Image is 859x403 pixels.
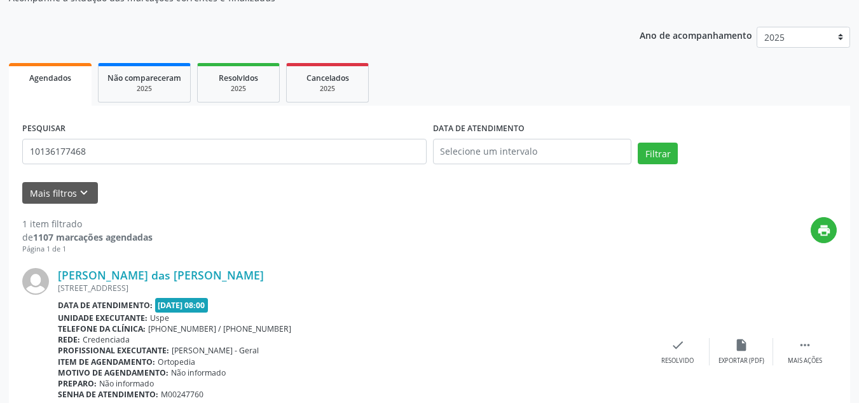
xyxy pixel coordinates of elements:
[33,231,153,243] strong: 1107 marcações agendadas
[58,345,169,356] b: Profissional executante:
[83,334,130,345] span: Credenciada
[433,119,525,139] label: DATA DE ATENDIMENTO
[718,357,764,365] div: Exportar (PDF)
[58,323,146,334] b: Telefone da clínica:
[22,182,98,204] button: Mais filtroskeyboard_arrow_down
[148,323,291,334] span: [PHONE_NUMBER] / [PHONE_NUMBER]
[671,338,685,352] i: check
[58,334,80,345] b: Rede:
[22,139,427,164] input: Nome, código do beneficiário ou CPF
[22,244,153,255] div: Página 1 de 1
[58,389,158,400] b: Senha de atendimento:
[811,217,837,243] button: print
[788,357,822,365] div: Mais ações
[58,283,646,293] div: [STREET_ADDRESS]
[99,378,154,389] span: Não informado
[58,313,148,323] b: Unidade executante:
[22,217,153,230] div: 1 item filtrado
[107,73,181,83] span: Não compareceram
[207,84,270,94] div: 2025
[22,230,153,244] div: de
[433,139,632,164] input: Selecione um intervalo
[58,300,153,311] b: Data de atendimento:
[158,357,195,367] span: Ortopedia
[58,378,97,389] b: Preparo:
[58,357,155,367] b: Item de agendamento:
[798,338,812,352] i: 
[734,338,748,352] i: insert_drive_file
[58,268,264,282] a: [PERSON_NAME] das [PERSON_NAME]
[77,186,91,200] i: keyboard_arrow_down
[107,84,181,94] div: 2025
[171,367,226,378] span: Não informado
[161,389,203,400] span: M00247760
[150,313,169,323] span: Uspe
[58,367,168,378] b: Motivo de agendamento:
[661,357,694,365] div: Resolvido
[306,73,349,83] span: Cancelados
[155,298,209,313] span: [DATE] 08:00
[640,27,752,43] p: Ano de acompanhamento
[22,268,49,295] img: img
[29,73,71,83] span: Agendados
[817,223,831,237] i: print
[296,84,359,94] div: 2025
[638,143,678,164] button: Filtrar
[172,345,259,356] span: [PERSON_NAME] - Geral
[219,73,258,83] span: Resolvidos
[22,119,65,139] label: PESQUISAR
